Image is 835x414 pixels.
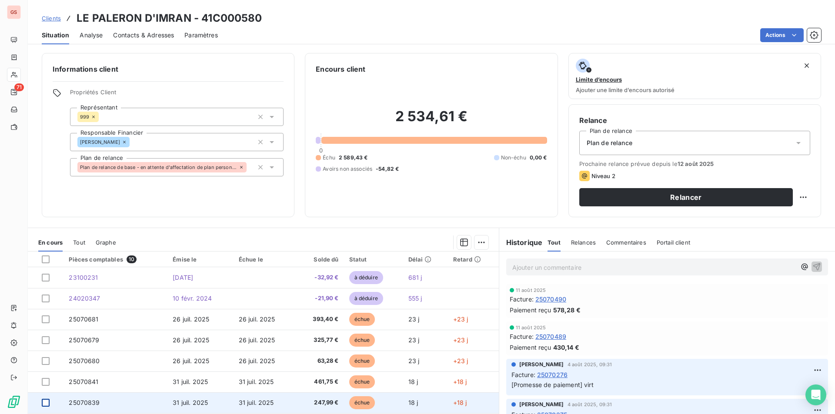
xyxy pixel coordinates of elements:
span: 25070841 [69,378,98,385]
span: Facture : [510,295,534,304]
span: 63,28 € [301,357,339,365]
span: Tout [548,239,561,246]
input: Ajouter une valeur [247,163,254,171]
span: Prochaine relance prévue depuis le [579,160,810,167]
span: -21,90 € [301,294,339,303]
span: 26 juil. 2025 [173,336,209,344]
a: 71 [7,85,20,99]
span: Échu [323,154,335,162]
span: 31 juil. 2025 [173,399,208,406]
span: Avoirs non associés [323,165,372,173]
span: 25070490 [535,295,566,304]
span: Plan de relance de base - en attente d'affectation de plan personnalisée [80,165,237,170]
div: Échue le [239,256,291,263]
span: 681 j [408,274,422,281]
span: Clients [42,15,61,22]
button: Actions [760,28,804,42]
span: Facture : [511,370,535,379]
span: à déduire [349,292,383,305]
h6: Encours client [316,64,365,74]
span: Relances [571,239,596,246]
span: Niveau 2 [591,172,615,179]
span: échue [349,354,375,368]
span: 999 [80,114,89,119]
span: Non-échu [501,154,526,162]
span: 71 [14,83,24,91]
span: +23 j [453,315,468,323]
span: 26 juil. 2025 [239,357,275,364]
span: 25070680 [69,357,100,364]
span: 23100231 [69,274,98,281]
span: 393,40 € [301,315,339,324]
div: Retard [453,256,494,263]
button: Relancer [579,188,793,206]
span: 25070679 [69,336,99,344]
span: 25070489 [535,332,566,341]
span: 430,14 € [553,343,579,352]
button: Limite d’encoursAjouter une limite d’encours autorisé [568,53,821,99]
span: 0,00 € [530,154,547,162]
h6: Historique [499,237,543,248]
span: 10 févr. 2024 [173,295,212,302]
span: Contacts & Adresses [113,31,174,40]
span: 325,77 € [301,336,339,344]
span: 11 août 2025 [516,288,546,293]
div: Émise le [173,256,228,263]
span: +23 j [453,357,468,364]
span: Limite d’encours [576,76,622,83]
span: échue [349,313,375,326]
h6: Informations client [53,64,284,74]
span: Situation [42,31,69,40]
span: 25070681 [69,315,98,323]
div: GS [7,5,21,19]
span: 26 juil. 2025 [239,315,275,323]
span: 11 août 2025 [516,325,546,330]
span: 31 juil. 2025 [173,378,208,385]
span: +23 j [453,336,468,344]
img: Logo LeanPay [7,395,21,409]
span: 18 j [408,399,418,406]
span: Facture : [510,332,534,341]
span: Portail client [657,239,690,246]
span: [Promesse de paiement] virt [511,381,594,388]
span: Graphe [96,239,116,246]
span: 23 j [408,315,420,323]
h2: 2 534,61 € [316,108,547,134]
span: échue [349,396,375,409]
span: [DATE] [173,274,193,281]
input: Ajouter une valeur [130,138,137,146]
span: 0 [319,147,323,154]
span: échue [349,334,375,347]
span: 31 juil. 2025 [239,399,274,406]
div: Pièces comptables [69,255,162,263]
span: 23 j [408,357,420,364]
span: -54,82 € [376,165,399,173]
span: -32,92 € [301,273,339,282]
span: 23 j [408,336,420,344]
div: Open Intercom Messenger [805,384,826,405]
span: 578,28 € [553,305,581,315]
span: 247,99 € [301,398,339,407]
span: à déduire [349,271,383,284]
span: 461,75 € [301,378,339,386]
span: 31 juil. 2025 [239,378,274,385]
span: Propriétés Client [70,89,284,101]
span: Tout [73,239,85,246]
span: Paramètres [184,31,218,40]
span: 26 juil. 2025 [173,315,209,323]
span: Plan de relance [587,139,632,147]
input: Ajouter une valeur [99,113,106,121]
span: +18 j [453,399,467,406]
span: 18 j [408,378,418,385]
span: 26 juil. 2025 [173,357,209,364]
span: Analyse [80,31,103,40]
span: En cours [38,239,63,246]
span: 25070839 [69,399,100,406]
span: 26 juil. 2025 [239,336,275,344]
span: Ajouter une limite d’encours autorisé [576,86,675,93]
span: échue [349,375,375,388]
span: 555 j [408,295,422,302]
span: Paiement reçu [510,343,551,352]
span: 2 589,43 € [339,154,368,162]
span: 4 août 2025, 09:31 [568,362,612,367]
